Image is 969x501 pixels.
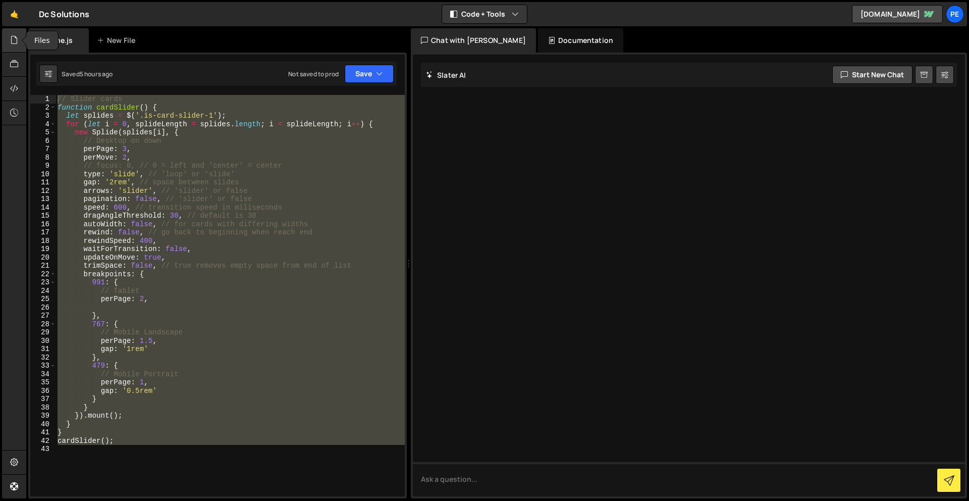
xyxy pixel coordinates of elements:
div: 4 [30,120,56,129]
div: 10 [30,170,56,179]
div: 13 [30,195,56,204]
div: 37 [30,395,56,404]
div: 21 [30,262,56,270]
div: Documentation [538,28,623,53]
div: 15 [30,212,56,220]
div: 34 [30,370,56,379]
div: 9 [30,162,56,170]
div: New File [97,35,139,45]
div: 32 [30,354,56,362]
div: 26 [30,304,56,312]
div: Saved [62,70,113,78]
div: 16 [30,220,56,229]
div: 29 [30,328,56,337]
div: 33 [30,362,56,370]
div: 42 [30,437,56,445]
div: 27 [30,312,56,320]
a: [DOMAIN_NAME] [852,5,943,23]
div: 19 [30,245,56,254]
div: 1 [30,95,56,104]
a: Pe [946,5,964,23]
div: 24 [30,287,56,295]
div: 3 [30,112,56,120]
button: Code + Tools [442,5,527,23]
div: 28 [30,320,56,329]
div: Chat with [PERSON_NAME] [411,28,536,53]
div: 14 [30,204,56,212]
div: Home.js [44,35,73,45]
div: 43 [30,445,56,454]
button: Save [345,65,394,83]
div: 22 [30,270,56,279]
div: 23 [30,278,56,287]
div: 35 [30,378,56,387]
div: 12 [30,187,56,195]
div: Files [26,31,58,50]
a: 🤙 [2,2,27,26]
div: 31 [30,345,56,354]
div: 36 [30,387,56,395]
div: 41 [30,428,56,437]
div: 11 [30,178,56,187]
div: 7 [30,145,56,154]
div: 30 [30,337,56,345]
div: 38 [30,404,56,412]
h2: Slater AI [426,70,466,80]
div: 17 [30,228,56,237]
div: 20 [30,254,56,262]
div: 6 [30,137,56,145]
div: Not saved to prod [288,70,339,78]
div: 2 [30,104,56,112]
button: Start new chat [832,66,912,84]
div: 18 [30,237,56,245]
div: 5 [30,128,56,137]
div: 39 [30,412,56,420]
div: 5 hours ago [80,70,113,78]
div: 40 [30,420,56,429]
div: Dc Solutions [39,8,89,20]
div: 8 [30,154,56,162]
div: 25 [30,295,56,304]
